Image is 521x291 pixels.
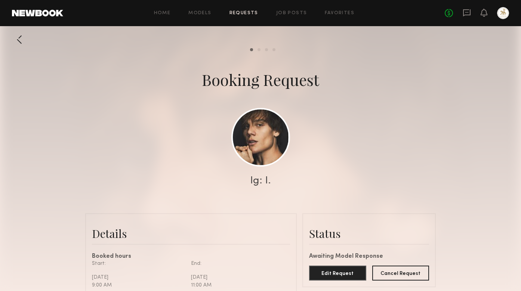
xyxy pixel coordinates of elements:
div: Awaiting Model Response [309,254,429,260]
a: Favorites [325,11,354,16]
a: Models [188,11,211,16]
div: 9:00 AM [92,281,185,289]
button: Cancel Request [372,266,429,281]
div: Details [92,226,290,241]
div: 11:00 AM [191,281,284,289]
div: Booking Request [202,69,319,90]
a: Job Posts [276,11,307,16]
div: Booked hours [92,254,290,260]
div: Start: [92,260,185,267]
button: Edit Request [309,266,366,281]
div: Ig: I. [250,176,271,186]
div: [DATE] [92,273,185,281]
div: [DATE] [191,273,284,281]
a: Requests [229,11,258,16]
div: End: [191,260,284,267]
a: Home [154,11,171,16]
div: Status [309,226,429,241]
